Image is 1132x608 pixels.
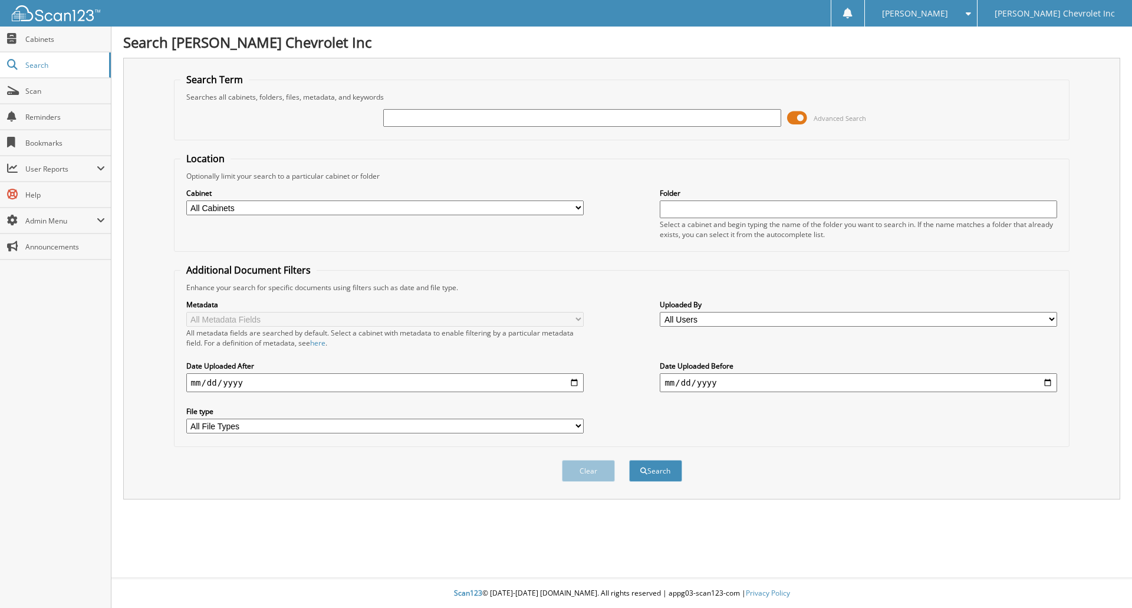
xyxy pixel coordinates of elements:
span: Scan [25,86,105,96]
span: Cabinets [25,34,105,44]
legend: Search Term [180,73,249,86]
span: Help [25,190,105,200]
span: Announcements [25,242,105,252]
h1: Search [PERSON_NAME] Chevrolet Inc [123,32,1120,52]
a: Privacy Policy [746,588,790,598]
div: Optionally limit your search to a particular cabinet or folder [180,171,1064,181]
div: Select a cabinet and begin typing the name of the folder you want to search in. If the name match... [660,219,1057,239]
legend: Additional Document Filters [180,264,317,277]
span: Scan123 [454,588,482,598]
span: Search [25,60,103,70]
label: Uploaded By [660,300,1057,310]
label: Date Uploaded Before [660,361,1057,371]
button: Search [629,460,682,482]
label: Cabinet [186,188,584,198]
span: Advanced Search [814,114,866,123]
div: Searches all cabinets, folders, files, metadata, and keywords [180,92,1064,102]
div: All metadata fields are searched by default. Select a cabinet with metadata to enable filtering b... [186,328,584,348]
label: Metadata [186,300,584,310]
legend: Location [180,152,231,165]
div: © [DATE]-[DATE] [DOMAIN_NAME]. All rights reserved | appg03-scan123-com | [111,579,1132,608]
input: end [660,373,1057,392]
span: Bookmarks [25,138,105,148]
div: Enhance your search for specific documents using filters such as date and file type. [180,282,1064,293]
input: start [186,373,584,392]
iframe: Chat Widget [1073,551,1132,608]
label: File type [186,406,584,416]
label: Folder [660,188,1057,198]
span: Admin Menu [25,216,97,226]
img: scan123-logo-white.svg [12,5,100,21]
span: User Reports [25,164,97,174]
a: here [310,338,325,348]
button: Clear [562,460,615,482]
span: Reminders [25,112,105,122]
span: [PERSON_NAME] Chevrolet Inc [995,10,1115,17]
span: [PERSON_NAME] [882,10,948,17]
label: Date Uploaded After [186,361,584,371]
